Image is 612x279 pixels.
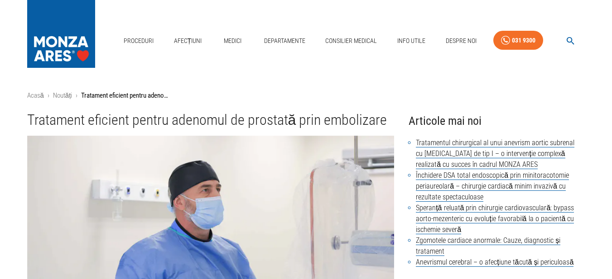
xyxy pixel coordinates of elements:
[416,203,574,234] a: Speranță reluată prin chirurgie cardiovasculară: bypass aorto-mezenteric cu evoluție favorabilă l...
[512,35,535,46] div: 031 9300
[416,258,573,267] a: Anevrismul cerebral – o afecțiune tăcută și periculoasă
[409,112,585,130] h4: Articole mai noi
[120,32,157,50] a: Proceduri
[81,90,172,101] p: Tratament eficient pentru adenomul de prostată prin embolizare
[416,171,569,202] a: Închidere DSA total endoscopică prin minitoracotomie periaureolară – chirurgie cardiacă minim inv...
[27,112,395,128] h1: Tratament eficient pentru adenomul de prostată prin embolizare
[416,236,560,256] a: Zgomotele cardiace anormale: Cauze, diagnostic și tratament
[416,138,574,169] a: Tratamentul chirurgical al unui anevrism aortic subrenal cu [MEDICAL_DATA] de tip I – o intervenț...
[260,32,309,50] a: Departamente
[48,90,49,101] li: ›
[27,90,585,101] nav: breadcrumb
[442,32,480,50] a: Despre Noi
[493,31,543,50] a: 031 9300
[170,32,206,50] a: Afecțiuni
[322,32,381,50] a: Consilier Medical
[218,32,247,50] a: Medici
[27,91,44,99] a: Acasă
[53,91,72,99] a: Noutăți
[76,90,77,101] li: ›
[394,32,429,50] a: Info Utile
